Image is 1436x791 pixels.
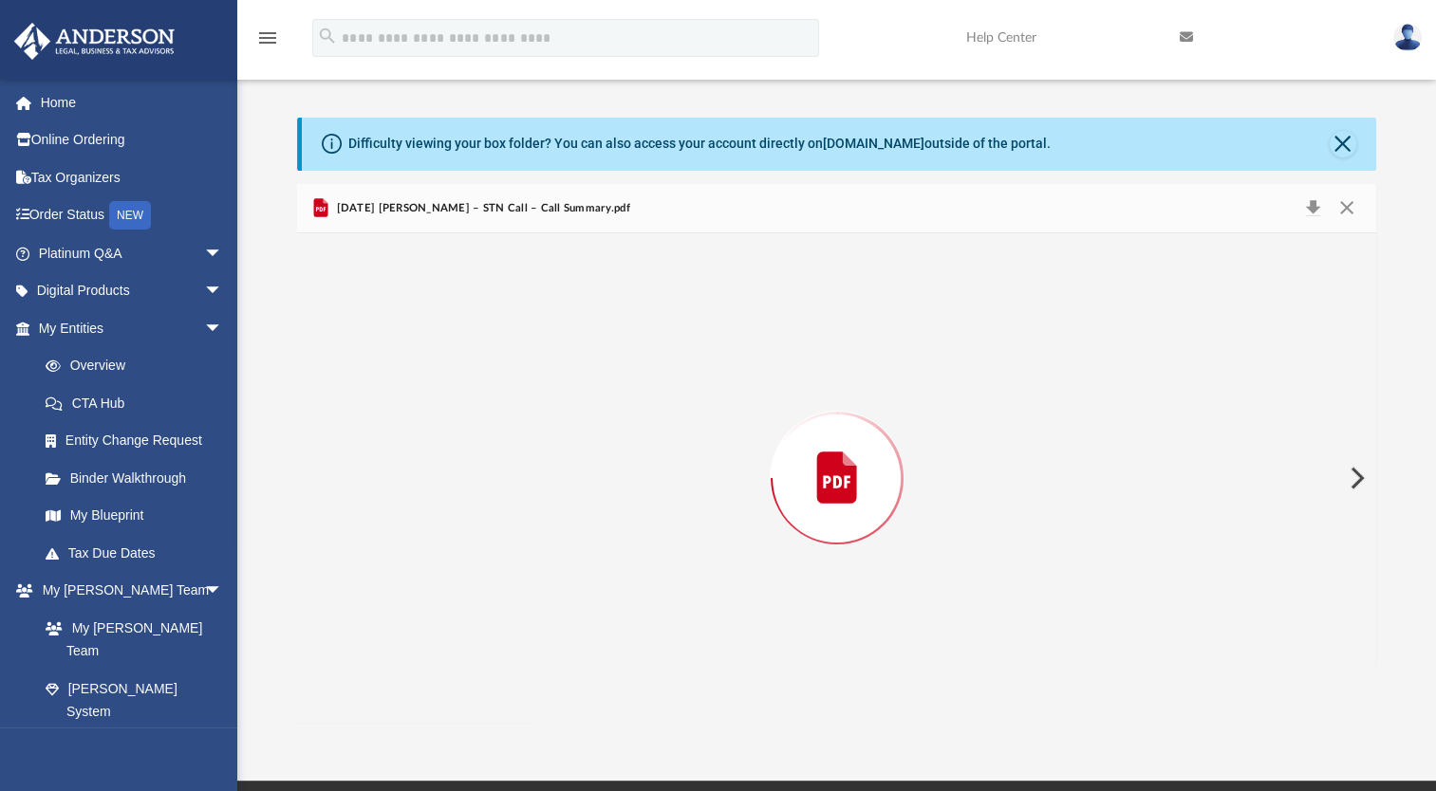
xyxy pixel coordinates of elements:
span: arrow_drop_down [204,234,242,273]
button: Download [1296,195,1330,222]
a: Overview [27,347,252,385]
a: Online Ordering [13,121,252,159]
a: My Entitiesarrow_drop_down [13,309,252,347]
a: Binder Walkthrough [27,459,252,497]
i: menu [256,27,279,49]
a: My [PERSON_NAME] Team [27,609,233,670]
span: arrow_drop_down [204,272,242,311]
div: Difficulty viewing your box folder? You can also access your account directly on outside of the p... [348,134,1051,154]
a: Platinum Q&Aarrow_drop_down [13,234,252,272]
a: [PERSON_NAME] System [27,670,242,730]
a: [DOMAIN_NAME] [823,136,924,151]
a: My [PERSON_NAME] Teamarrow_drop_down [13,572,242,610]
div: Preview [297,184,1376,724]
a: Home [13,83,252,121]
button: Close [1330,131,1356,157]
a: Digital Productsarrow_drop_down [13,272,252,310]
div: NEW [109,201,151,230]
span: arrow_drop_down [204,572,242,611]
a: Order StatusNEW [13,196,252,235]
a: Entity Change Request [27,422,252,460]
a: My Blueprint [27,497,242,535]
img: User Pic [1393,24,1422,51]
a: CTA Hub [27,384,252,422]
i: search [317,26,338,46]
a: Tax Due Dates [27,534,252,572]
span: [DATE] [PERSON_NAME] – STN Call – Call Summary.pdf [332,200,630,217]
span: arrow_drop_down [204,309,242,348]
a: menu [256,36,279,49]
button: Next File [1334,451,1376,505]
a: Tax Organizers [13,158,252,196]
img: Anderson Advisors Platinum Portal [9,23,180,60]
button: Close [1329,195,1363,222]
